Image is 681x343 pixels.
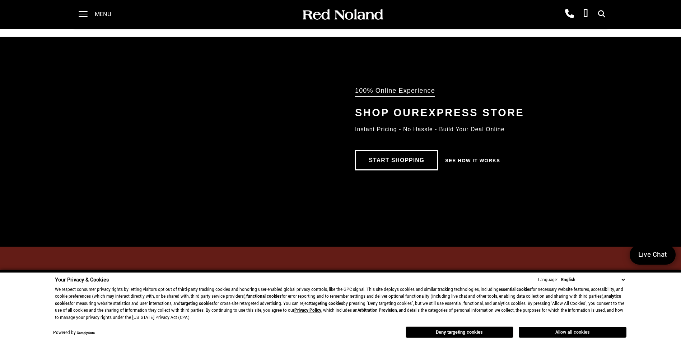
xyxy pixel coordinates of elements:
strong: essential cookies [499,287,531,293]
strong: targeting cookies [181,301,214,307]
a: Privacy Policy [294,307,321,314]
a: ComplyAuto [77,331,95,335]
button: Allow all cookies [519,327,626,338]
span: Your Privacy & Cookies [55,276,109,284]
span: Live Chat [635,250,671,260]
div: 100% Online Experience [355,87,435,97]
div: Shop Our Express Store [355,104,584,122]
select: Language Select [559,276,626,284]
strong: analytics cookies [55,293,621,307]
strong: functional cookies [246,293,281,299]
a: Live Chat [630,245,676,265]
div: Language: [538,278,558,282]
div: Powered by [53,331,95,335]
button: Deny targeting cookies [406,326,513,338]
a: Start Shopping [355,150,438,170]
strong: Arbitration Provision [358,307,397,314]
a: See How it Works [445,158,500,164]
strong: targeting cookies [310,301,343,307]
div: Instant Pricing - No Hassle - Build Your Deal Online [355,123,584,136]
p: We respect consumer privacy rights by letting visitors opt out of third-party tracking cookies an... [55,286,626,321]
img: Red Noland Auto Group [301,8,384,21]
